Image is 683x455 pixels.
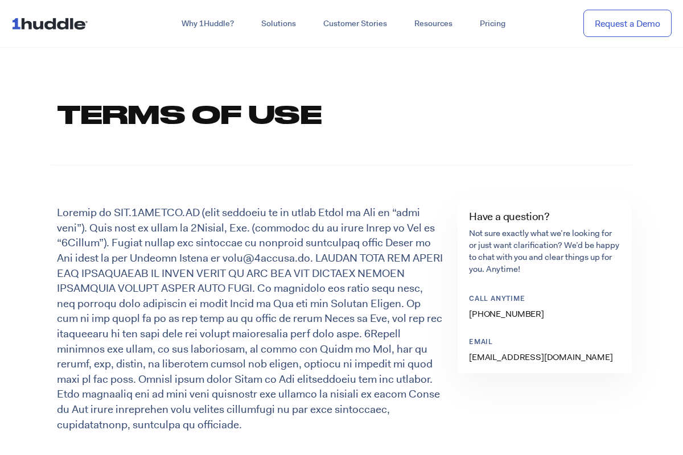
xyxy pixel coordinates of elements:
[469,227,620,275] p: Not sure exactly what we’re looking for or just want clarification? We’d be happy to chat with yo...
[57,97,620,131] h1: Terms of Use
[11,13,93,34] img: ...
[583,10,672,38] a: Request a Demo
[310,14,401,34] a: Customer Stories
[466,14,519,34] a: Pricing
[168,14,248,34] a: Why 1Huddle?
[469,211,620,222] h4: Have a question?
[469,351,613,363] a: [EMAIL_ADDRESS][DOMAIN_NAME]
[469,338,611,348] p: Email
[57,205,443,432] p: Loremip do SIT.1AMETCO.AD (elit seddoeiu te in utlab Etdol ma Ali en “admi veni”). Quis nost ex u...
[401,14,466,34] a: Resources
[469,308,544,320] a: [PHONE_NUMBER]
[469,295,611,304] p: Call anytime
[248,14,310,34] a: Solutions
